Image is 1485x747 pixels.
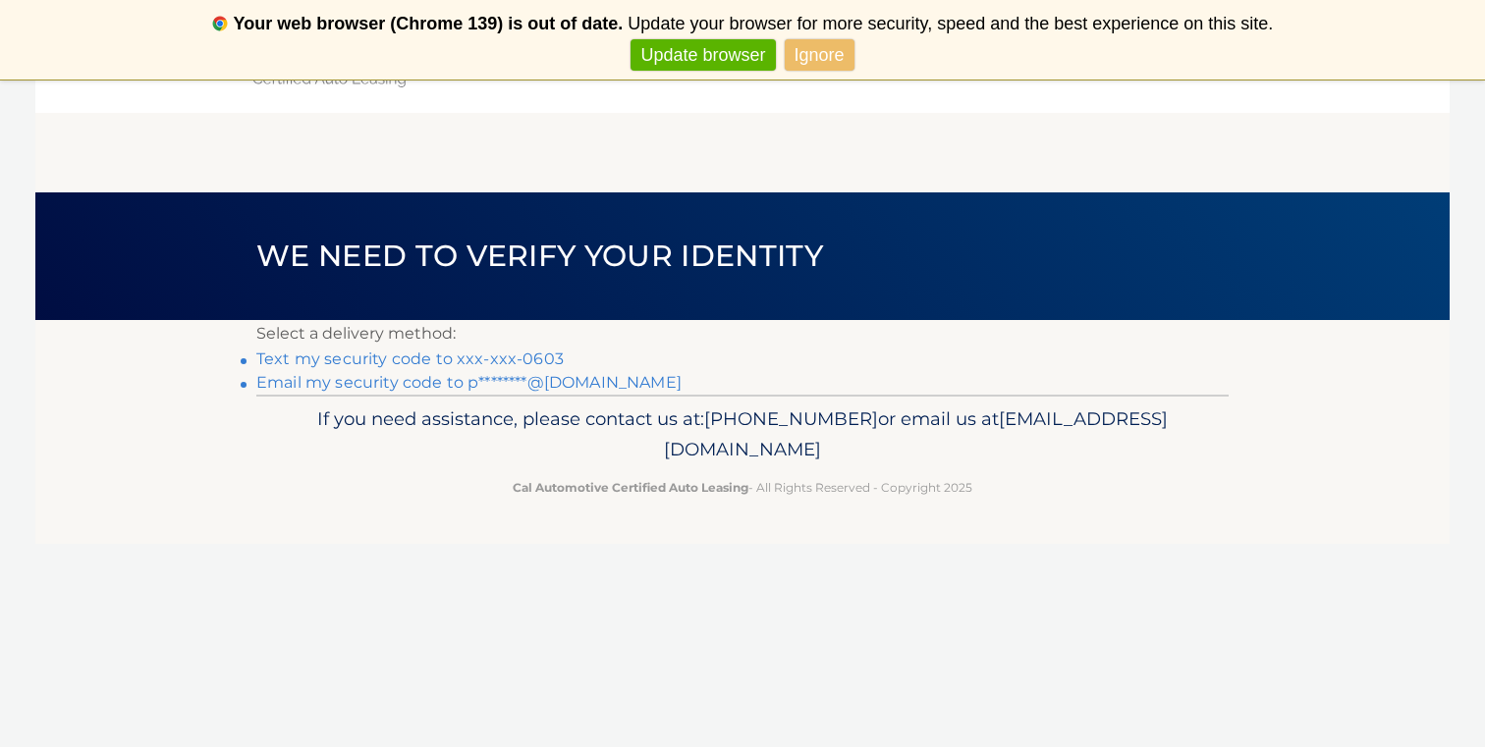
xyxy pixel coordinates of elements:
a: Update browser [631,39,775,72]
p: Select a delivery method: [256,320,1229,347]
span: Update your browser for more security, speed and the best experience on this site. [628,14,1273,33]
p: - All Rights Reserved - Copyright 2025 [269,477,1216,498]
span: We need to verify your identity [256,238,823,274]
a: Ignore [785,39,854,72]
strong: Cal Automotive Certified Auto Leasing [513,480,748,495]
a: Text my security code to xxx-xxx-0603 [256,349,564,368]
p: If you need assistance, please contact us at: or email us at [269,403,1216,466]
a: Email my security code to p********@[DOMAIN_NAME] [256,373,682,392]
span: [PHONE_NUMBER] [704,407,878,430]
b: Your web browser (Chrome 139) is out of date. [234,14,624,33]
